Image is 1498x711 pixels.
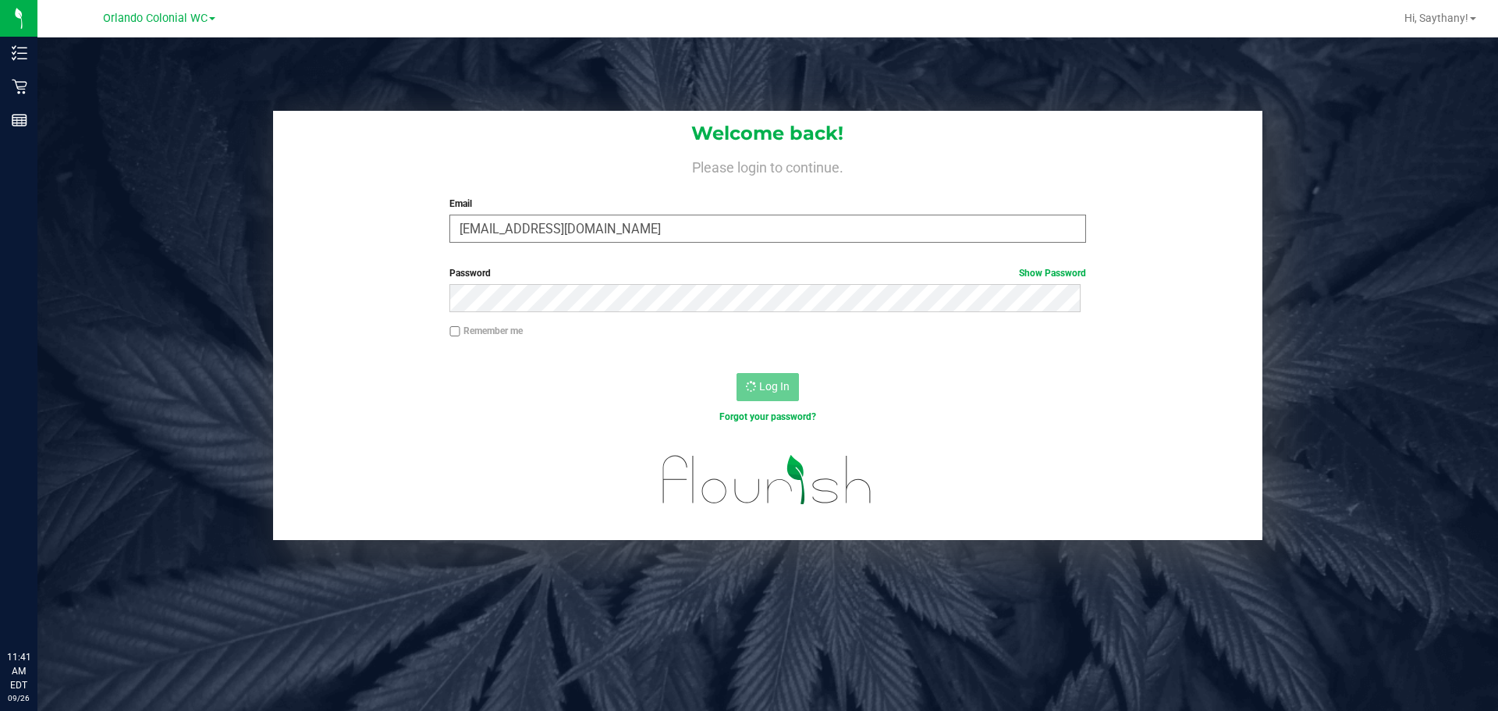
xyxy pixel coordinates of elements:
[449,326,460,337] input: Remember me
[7,650,30,692] p: 11:41 AM EDT
[644,440,891,520] img: flourish_logo.svg
[737,373,799,401] button: Log In
[759,380,790,393] span: Log In
[1404,12,1468,24] span: Hi, Saythany!
[449,268,491,279] span: Password
[449,324,523,338] label: Remember me
[12,112,27,128] inline-svg: Reports
[1019,268,1086,279] a: Show Password
[103,12,208,25] span: Orlando Colonial WC
[12,79,27,94] inline-svg: Retail
[273,156,1262,175] h4: Please login to continue.
[719,411,816,422] a: Forgot your password?
[12,45,27,61] inline-svg: Inventory
[273,123,1262,144] h1: Welcome back!
[7,692,30,704] p: 09/26
[449,197,1085,211] label: Email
